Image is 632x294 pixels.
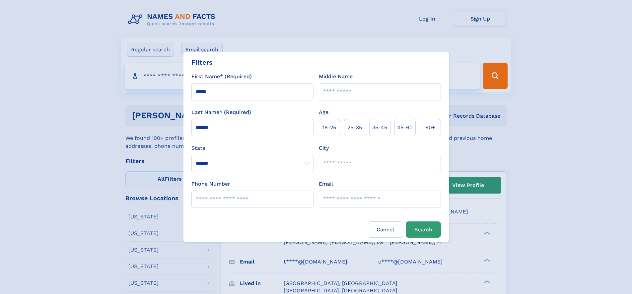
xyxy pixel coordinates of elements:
[191,144,314,152] label: State
[368,221,403,238] label: Cancel
[372,124,387,132] span: 35‑45
[319,108,328,116] label: Age
[191,108,251,116] label: Last Name* (Required)
[347,124,362,132] span: 25‑35
[322,124,336,132] span: 18‑25
[319,73,353,81] label: Middle Name
[191,73,252,81] label: First Name* (Required)
[319,180,333,188] label: Email
[397,124,413,132] span: 45‑60
[319,144,329,152] label: City
[406,221,441,238] button: Search
[191,57,213,67] div: Filters
[425,124,435,132] span: 60+
[191,180,230,188] label: Phone Number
